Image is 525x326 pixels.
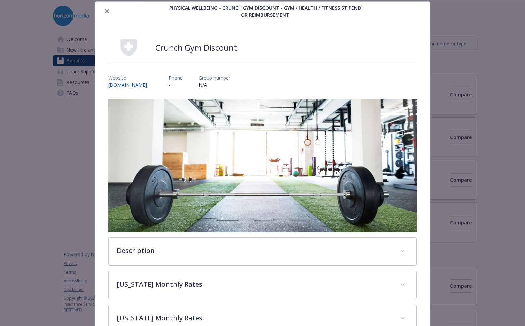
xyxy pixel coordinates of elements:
[109,238,417,265] div: Description
[117,279,392,289] p: [US_STATE] Monthly Rates
[117,313,392,323] p: [US_STATE] Monthly Rates
[108,74,152,81] p: Website
[108,38,149,58] img: Company Sponsored
[117,246,392,256] p: Description
[166,4,364,18] span: Physical Wellbeing - Crunch Gym Discount - Gym / Health / Fitness Stipend or reimbursement
[169,74,183,81] p: Phone
[199,81,230,88] p: N/A
[108,99,417,232] img: banner
[199,74,230,81] p: Group number
[109,271,417,299] div: [US_STATE] Monthly Rates
[103,7,111,15] button: close
[155,42,237,53] h2: Crunch Gym Discount
[108,82,152,88] a: [DOMAIN_NAME]
[169,81,183,88] p: -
